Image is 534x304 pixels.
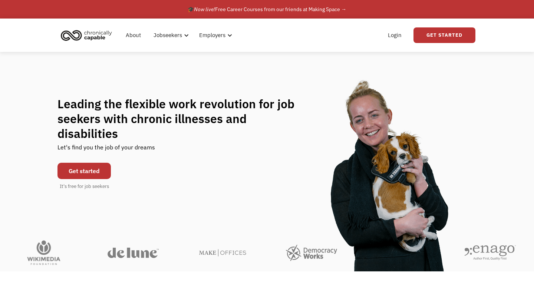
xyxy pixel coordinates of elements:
[57,96,309,141] h1: Leading the flexible work revolution for job seekers with chronic illnesses and disabilities
[413,27,475,43] a: Get Started
[60,183,109,190] div: It's free for job seekers
[57,163,111,179] a: Get started
[383,23,406,47] a: Login
[194,6,215,13] em: Now live!
[154,31,182,40] div: Jobseekers
[195,23,234,47] div: Employers
[149,23,191,47] div: Jobseekers
[188,5,346,14] div: 🎓 Free Career Courses from our friends at Making Space →
[121,23,145,47] a: About
[59,27,118,43] a: home
[59,27,114,43] img: Chronically Capable logo
[199,31,225,40] div: Employers
[57,141,155,159] div: Let's find you the job of your dreams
